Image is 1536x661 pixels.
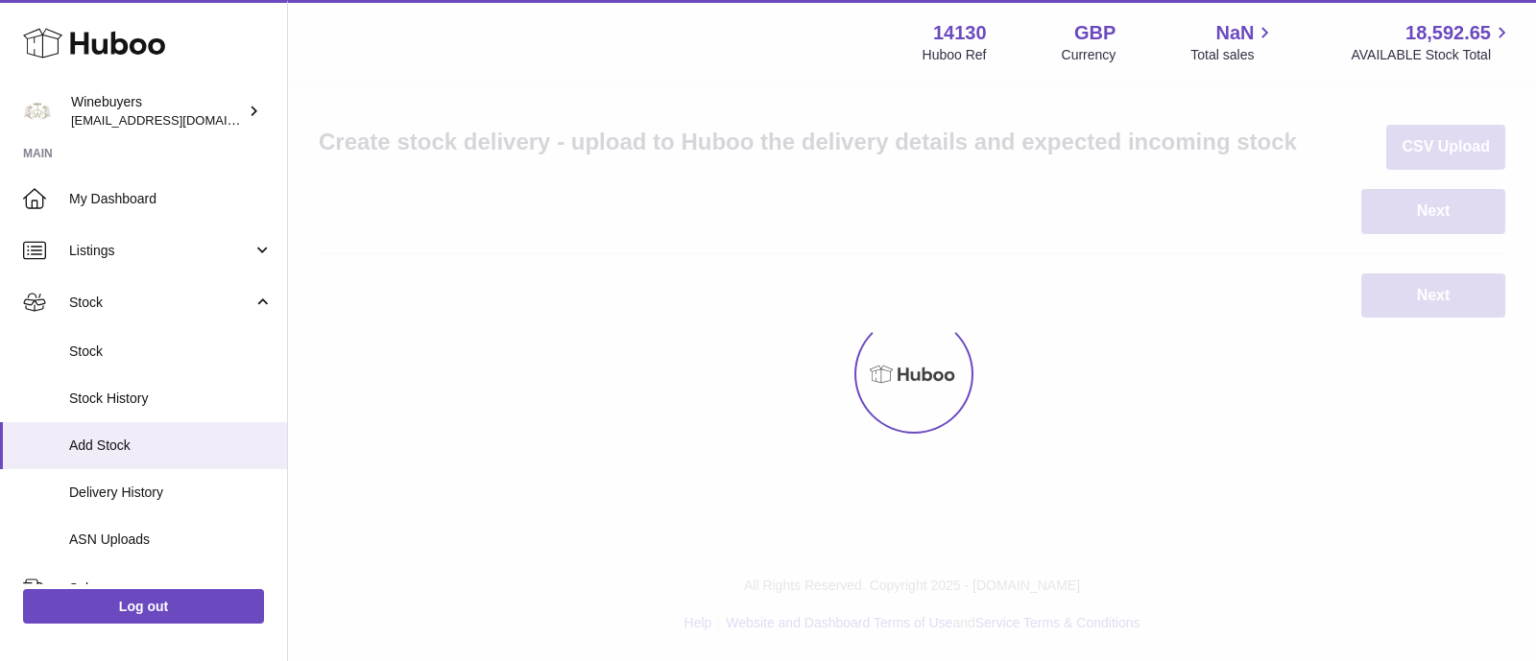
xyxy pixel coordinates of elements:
[69,342,273,361] span: Stock
[1190,20,1276,64] a: NaN Total sales
[1215,20,1254,46] span: NaN
[69,242,252,260] span: Listings
[923,46,987,64] div: Huboo Ref
[23,589,264,624] a: Log out
[1190,46,1276,64] span: Total sales
[1074,20,1116,46] strong: GBP
[1062,46,1116,64] div: Currency
[23,97,52,126] img: internalAdmin-14130@internal.huboo.com
[69,531,273,549] span: ASN Uploads
[1351,20,1513,64] a: 18,592.65 AVAILABLE Stock Total
[69,484,273,502] span: Delivery History
[69,190,273,208] span: My Dashboard
[71,93,244,130] div: Winebuyers
[1351,46,1513,64] span: AVAILABLE Stock Total
[69,437,273,455] span: Add Stock
[933,20,987,46] strong: 14130
[69,390,273,408] span: Stock History
[1405,20,1491,46] span: 18,592.65
[71,112,282,128] span: [EMAIL_ADDRESS][DOMAIN_NAME]
[69,579,252,598] span: Sales
[69,294,252,312] span: Stock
